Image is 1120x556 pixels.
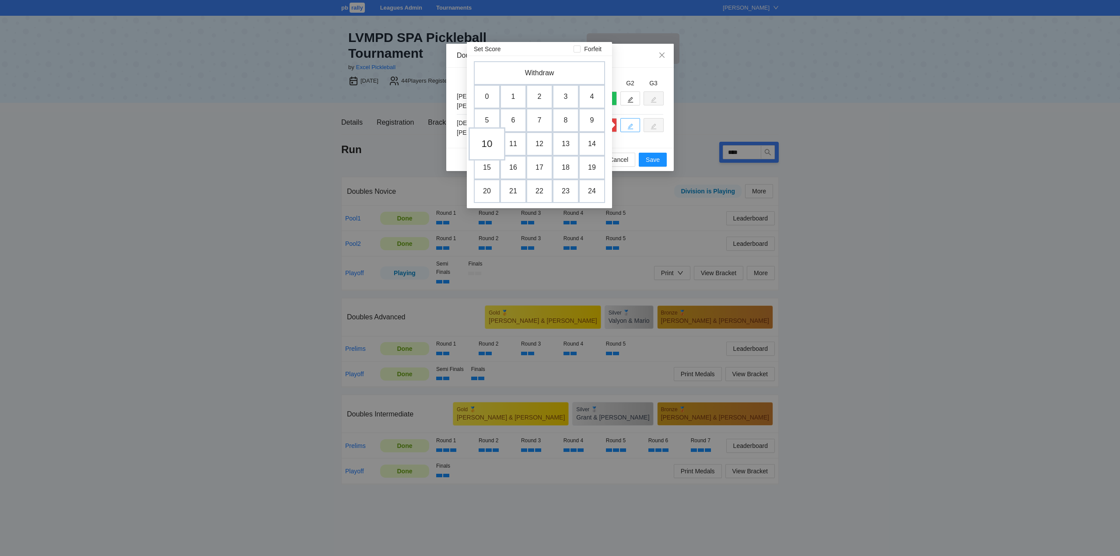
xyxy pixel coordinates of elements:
td: 14 [579,132,605,156]
td: 17 [526,156,553,179]
td: 18 [553,156,579,179]
button: Save [639,153,667,167]
button: edit [620,91,640,105]
td: 7 [526,108,553,132]
div: [PERSON_NAME] [457,128,576,137]
td: 22 [526,179,553,203]
div: [PERSON_NAME] [457,91,507,101]
td: 1 [500,85,526,108]
td: 0 [474,85,500,108]
div: [DEMOGRAPHIC_DATA][PERSON_NAME] [457,118,576,128]
td: 23 [553,179,579,203]
td: 3 [553,85,579,108]
span: Save [646,155,660,164]
td: 20 [474,179,500,203]
span: Forfeit [581,44,605,54]
button: Close [650,44,674,67]
td: Withdraw [474,61,605,85]
div: Set Score [474,44,500,54]
div: G3 [644,78,663,88]
td: 9 [579,108,605,132]
td: 24 [579,179,605,203]
div: [PERSON_NAME] [457,101,507,111]
button: edit [620,118,640,132]
td: 11 [500,132,526,156]
span: close [658,52,665,59]
span: edit [627,123,633,129]
td: 5 [474,108,500,132]
td: 10 [469,127,505,161]
td: 13 [553,132,579,156]
td: 16 [500,156,526,179]
td: 4 [579,85,605,108]
div: G2 [620,78,640,88]
td: 6 [500,108,526,132]
td: 8 [553,108,579,132]
td: 2 [526,85,553,108]
span: edit [627,96,633,103]
td: 21 [500,179,526,203]
div: Doubles Novice - Playoff Match 1021 [457,51,663,60]
td: 19 [579,156,605,179]
td: 15 [474,156,500,179]
td: 12 [526,132,553,156]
